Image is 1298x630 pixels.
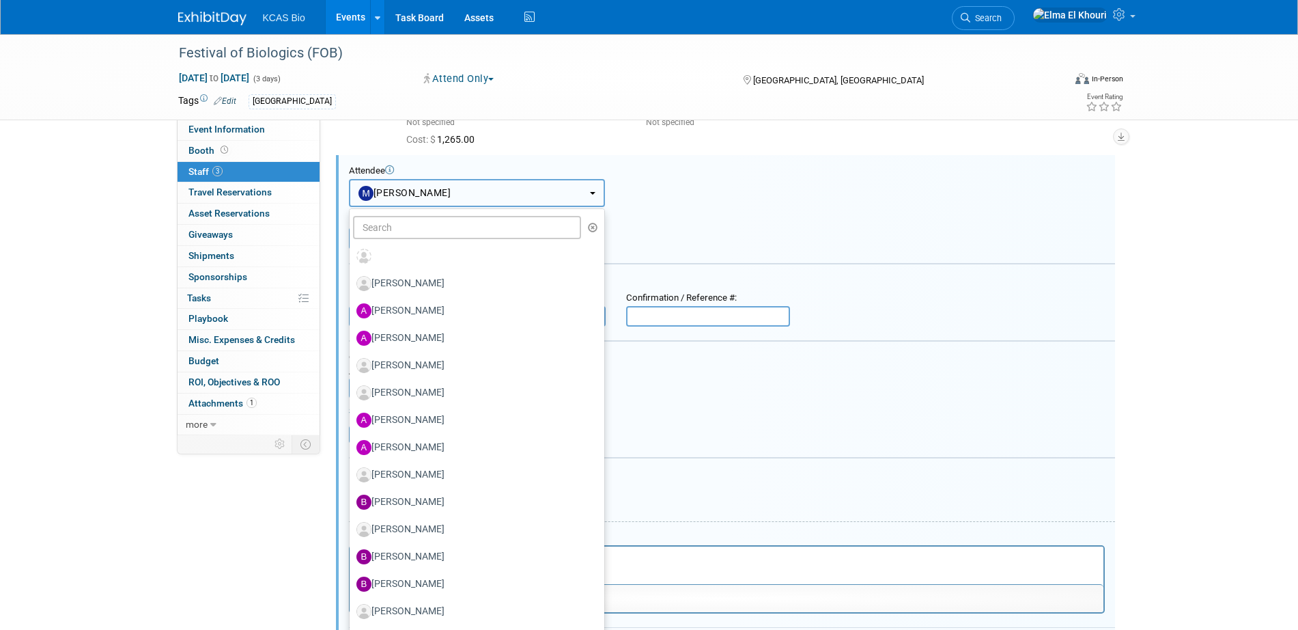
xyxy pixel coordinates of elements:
iframe: Rich Text Area [350,547,1103,584]
img: A.jpg [356,303,371,318]
label: [PERSON_NAME] [356,491,591,513]
div: [GEOGRAPHIC_DATA] [249,94,336,109]
span: Not specified [406,118,455,127]
a: Misc. Expenses & Credits [178,330,320,351]
label: [PERSON_NAME] [356,601,591,622]
span: 3 [212,166,223,176]
label: [PERSON_NAME] [356,273,591,295]
input: Search [353,216,582,239]
div: Confirmation / Reference #: [626,292,790,304]
span: [DATE] [DATE] [178,72,250,84]
td: Toggle Event Tabs [292,435,320,453]
img: A.jpg [356,413,371,428]
span: Booth [188,145,231,156]
span: [PERSON_NAME] [358,187,451,198]
button: Attend Only [419,72,499,86]
span: Attachments [188,398,257,409]
img: Format-Inperson.png [1075,73,1089,84]
a: Giveaways [178,225,320,245]
span: Cost: $ [406,134,437,145]
span: Shipments [188,250,234,261]
td: Tags [178,94,236,109]
img: Unassigned-User-Icon.png [356,249,371,264]
span: Staff [188,166,223,177]
span: Travel Reservations [188,187,272,197]
span: Search [970,13,1002,23]
div: Notes [349,532,1105,543]
img: A.jpg [356,440,371,455]
div: Event Format [983,71,1124,92]
label: [PERSON_NAME] [356,437,591,458]
a: Asset Reservations [178,204,320,224]
span: KCAS Bio [263,12,305,23]
label: [PERSON_NAME] [356,355,591,376]
img: Associate-Profile-5.png [356,358,371,373]
img: Elma El Khouri [1032,8,1107,23]
span: (3 days) [252,74,281,83]
a: Booth [178,141,320,161]
label: [PERSON_NAME] [356,409,591,431]
span: Booth not reserved yet [218,145,231,155]
span: Not specified [646,118,694,127]
a: Event Information [178,120,320,140]
img: Associate-Profile-5.png [356,522,371,537]
div: Festival of Biologics (FOB) [174,41,1043,66]
img: ExhibitDay [178,12,246,25]
a: Shipments [178,246,320,266]
label: [PERSON_NAME] [356,382,591,404]
a: Playbook [178,309,320,329]
span: [GEOGRAPHIC_DATA], [GEOGRAPHIC_DATA] [753,75,924,85]
label: [PERSON_NAME] [356,327,591,349]
div: Attendance Format [517,214,693,225]
div: Registration / Ticket Info (optional) [349,273,1115,286]
div: Attendee [349,165,1115,177]
span: 1 [246,398,257,408]
label: [PERSON_NAME] [356,464,591,486]
a: Staff3 [178,162,320,182]
img: B.jpg [356,577,371,592]
span: 1,265.00 [406,134,480,145]
span: Misc. Expenses & Credits [188,334,295,345]
label: [PERSON_NAME] [356,519,591,540]
img: Associate-Profile-5.png [356,604,371,619]
a: Edit [214,96,236,106]
label: [PERSON_NAME] [356,300,591,322]
img: B.jpg [356,495,371,510]
a: Travel Reservations [178,182,320,203]
a: ROI, Objectives & ROO [178,372,320,393]
span: Asset Reservations [188,208,270,219]
img: Associate-Profile-5.png [356,467,371,482]
img: Associate-Profile-5.png [356,276,371,291]
div: Misc. Attachments & Notes [349,467,1115,480]
span: Tasks [187,292,211,303]
a: Tasks [178,288,320,309]
td: Personalize Event Tab Strip [268,435,292,453]
img: B.jpg [356,549,371,564]
span: more [186,419,208,430]
a: Search [952,6,1015,30]
div: Cost: [349,352,1115,364]
a: more [178,415,320,435]
label: [PERSON_NAME] [356,546,591,568]
a: Budget [178,351,320,372]
img: Associate-Profile-5.png [356,385,371,400]
span: Event Information [188,124,265,135]
span: Budget [188,355,219,366]
span: Giveaways [188,229,233,240]
a: Sponsorships [178,267,320,288]
span: Sponsorships [188,271,247,282]
span: ROI, Objectives & ROO [188,376,280,387]
label: [PERSON_NAME] [356,573,591,595]
img: A.jpg [356,331,371,346]
span: Playbook [188,313,228,324]
a: Attachments1 [178,394,320,414]
div: In-Person [1091,74,1123,84]
span: to [208,72,221,83]
button: [PERSON_NAME] [349,179,605,207]
div: Event Rating [1086,94,1123,100]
